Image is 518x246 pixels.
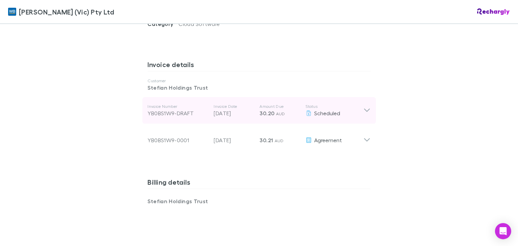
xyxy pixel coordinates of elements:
span: 30.21 [260,137,273,144]
div: YB0BS1W9-0001[DATE]30.21 AUDAgreement [142,124,376,151]
img: Rechargly Logo [477,8,510,15]
p: [DATE] [214,109,254,117]
div: Open Intercom Messenger [495,223,511,239]
div: YB0BS1W9-0001 [148,136,209,144]
div: YB0BS1W9-DRAFT [148,109,209,117]
img: William Buck (Vic) Pty Ltd's Logo [8,8,16,16]
span: [PERSON_NAME] (Vic) Pty Ltd [19,7,114,17]
p: Status [306,104,363,109]
span: Category [148,21,179,27]
span: Scheduled [315,110,340,116]
p: [DATE] [214,136,254,144]
p: Customer [148,78,371,84]
p: Stefian Holdings Trust [148,197,259,205]
span: 30.20 [260,110,275,117]
span: AUD [275,138,284,143]
p: Stefian Holdings Trust [148,84,371,92]
p: Invoice Date [214,104,254,109]
p: Amount Due [260,104,300,109]
div: Invoice NumberYB0BS1W9-DRAFTInvoice Date[DATE]Amount Due30.20 AUDStatusScheduled [142,97,376,124]
span: Agreement [315,137,342,143]
h3: Invoice details [148,60,371,71]
p: Invoice Number [148,104,209,109]
span: AUD [276,111,285,116]
h3: Billing details [148,178,371,189]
